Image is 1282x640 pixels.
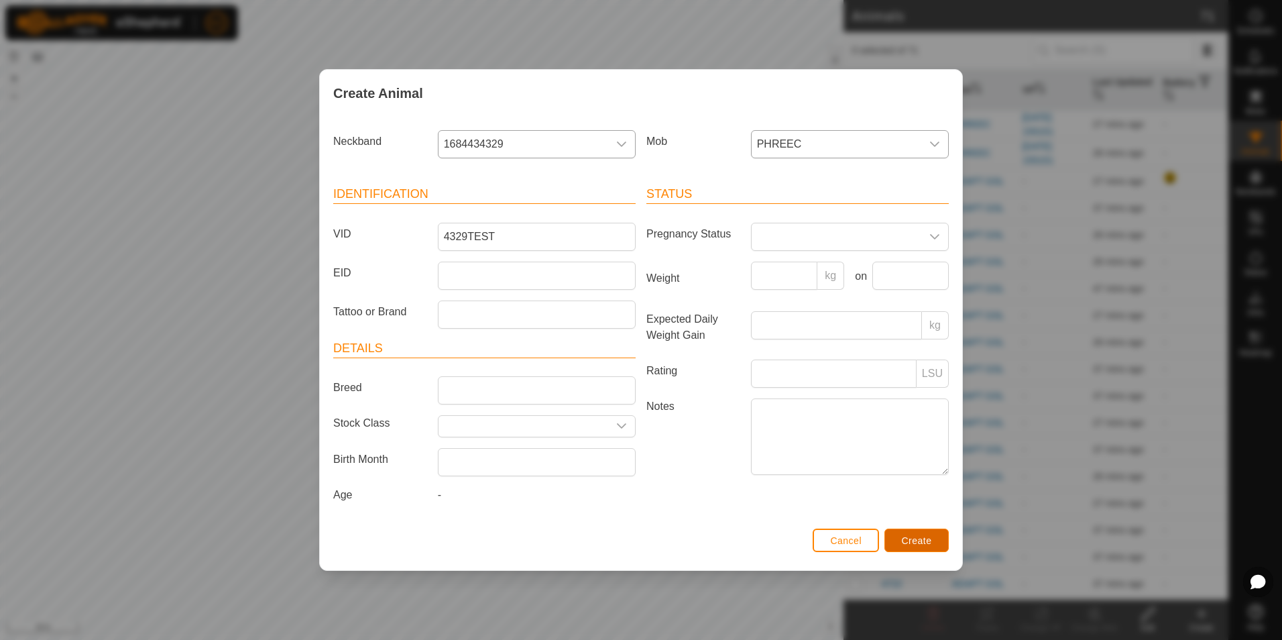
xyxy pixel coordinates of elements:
p-inputgroup-addon: LSU [917,360,949,388]
label: VID [328,223,432,246]
label: Stock Class [328,415,432,432]
label: Notes [641,398,746,474]
label: Birth Month [328,448,432,471]
div: dropdown trigger [608,416,635,437]
label: Mob [641,130,746,153]
header: Identification [333,185,636,204]
span: PHREEC [752,131,921,158]
label: Breed [328,376,432,399]
span: Create [902,535,932,546]
button: Create [884,529,949,552]
div: dropdown trigger [921,223,948,250]
p-inputgroup-addon: kg [817,262,844,290]
span: 1684434329 [439,131,608,158]
p-inputgroup-addon: kg [922,311,949,339]
label: Age [328,487,432,503]
header: Details [333,339,636,358]
label: Expected Daily Weight Gain [641,311,746,343]
label: Rating [641,360,746,382]
label: on [850,268,867,284]
label: Tattoo or Brand [328,301,432,323]
label: Weight [641,262,746,295]
span: Create Animal [333,83,423,103]
label: EID [328,262,432,284]
label: Pregnancy Status [641,223,746,246]
span: Cancel [830,535,862,546]
span: - [438,489,441,500]
div: dropdown trigger [608,131,635,158]
button: Cancel [813,529,879,552]
label: Neckband [328,130,432,153]
div: dropdown trigger [921,131,948,158]
header: Status [646,185,949,204]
